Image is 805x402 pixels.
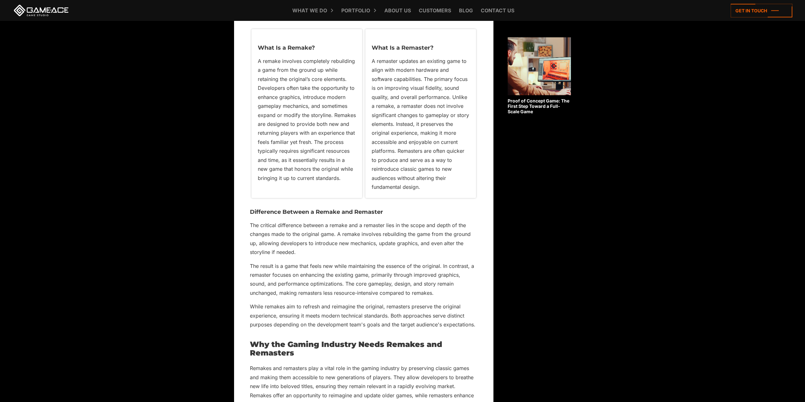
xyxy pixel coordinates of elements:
[250,302,478,329] p: While remakes aim to refresh and reimagine the original, remasters preserve the original experien...
[250,340,478,357] h2: Why the Gaming Industry Needs Remakes and Remasters
[250,209,478,215] h3: Difference Between a Remake and Remaster
[250,262,478,298] p: The result is a game that feels new while maintaining the essence of the original. In contrast, a...
[258,57,356,182] p: A remake involves completely rebuilding a game from the ground up while retaining the original’s ...
[250,221,478,257] p: The critical difference between a remake and a remaster lies in the scope and depth of the change...
[508,37,571,114] a: Proof of Concept Game: The First Step Toward a Full-Scale Game
[731,4,792,17] a: Get in touch
[508,37,571,95] img: Related
[372,57,470,192] p: A remaster updates an existing game to align with modern hardware and software capabilities. The ...
[258,45,356,51] h3: What Is a Remake?
[372,45,470,51] h3: What Is a Remaster?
